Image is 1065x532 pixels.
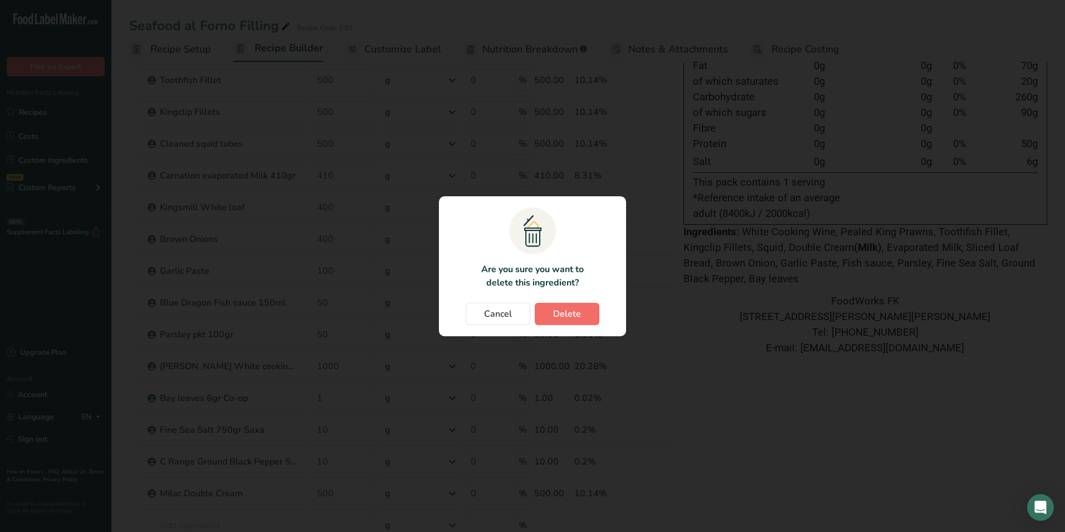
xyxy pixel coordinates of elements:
button: Cancel [466,303,530,325]
span: Delete [553,307,581,321]
div: Open Intercom Messenger [1027,494,1054,521]
p: Are you sure you want to delete this ingredient? [475,263,590,289]
button: Delete [535,303,599,325]
span: Cancel [484,307,512,321]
